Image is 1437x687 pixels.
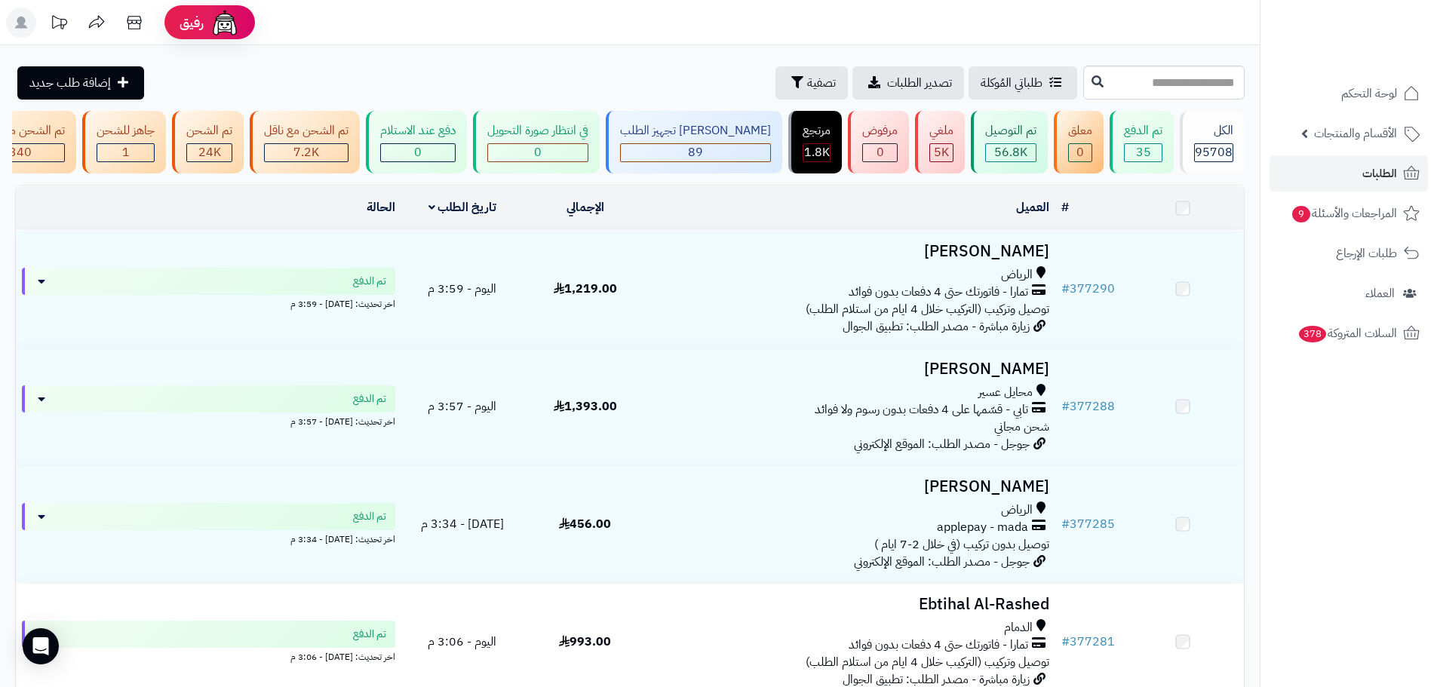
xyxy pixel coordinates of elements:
a: العميل [1016,198,1049,216]
span: الرياض [1001,501,1033,519]
div: 23961 [187,144,232,161]
span: 456.00 [559,515,611,533]
a: #377288 [1061,397,1115,416]
div: 0 [381,144,455,161]
span: الأقسام والمنتجات [1314,123,1397,144]
div: اخر تحديث: [DATE] - 3:06 م [22,648,395,664]
span: # [1061,633,1070,651]
span: 1.8K [804,143,830,161]
span: 5K [934,143,949,161]
span: 378 [1299,326,1326,342]
div: تم الشحن [186,122,232,140]
a: الحالة [367,198,395,216]
div: [PERSON_NAME] تجهيز الطلب [620,122,771,140]
div: مرفوض [862,122,898,140]
div: اخر تحديث: [DATE] - 3:34 م [22,530,395,546]
div: 89 [621,144,770,161]
span: السلات المتروكة [1297,323,1397,344]
a: الكل95708 [1177,111,1248,173]
span: 1,219.00 [554,280,617,298]
div: اخر تحديث: [DATE] - 3:59 م [22,295,395,311]
span: توصيل وتركيب (التركيب خلال 4 ايام من استلام الطلب) [806,653,1049,671]
span: 24K [198,143,221,161]
a: في انتظار صورة التحويل 0 [470,111,603,173]
div: تم التوصيل [985,122,1036,140]
span: 0 [414,143,422,161]
div: اخر تحديث: [DATE] - 3:57 م [22,413,395,428]
span: طلباتي المُوكلة [981,74,1042,92]
a: تم الدفع 35 [1107,111,1177,173]
span: اليوم - 3:06 م [428,633,496,651]
span: تم الدفع [353,627,386,642]
span: # [1061,515,1070,533]
span: 0 [877,143,884,161]
span: 95708 [1195,143,1233,161]
div: 0 [488,144,588,161]
a: # [1061,198,1069,216]
a: العملاء [1270,275,1428,311]
a: تصدير الطلبات [852,66,964,100]
button: تصفية [775,66,848,100]
span: تم الدفع [353,391,386,406]
a: تم الشحن مع ناقل 7.2K [247,111,363,173]
span: 1 [122,143,130,161]
span: المراجعات والأسئلة [1291,203,1397,224]
span: 56.8K [994,143,1027,161]
span: جوجل - مصدر الطلب: الموقع الإلكتروني [854,553,1030,571]
a: طلبات الإرجاع [1270,235,1428,271]
span: إضافة طلب جديد [29,74,111,92]
span: 35 [1136,143,1151,161]
div: 7222 [265,144,348,161]
a: المراجعات والأسئلة9 [1270,195,1428,232]
span: اليوم - 3:57 م [428,397,496,416]
span: applepay - mada [937,519,1028,536]
span: توصيل وتركيب (التركيب خلال 4 ايام من استلام الطلب) [806,300,1049,318]
div: دفع عند الاستلام [380,122,456,140]
span: تمارا - فاتورتك حتى 4 دفعات بدون فوائد [849,636,1028,654]
span: الطلبات [1362,163,1397,184]
div: 0 [1069,144,1092,161]
a: #377285 [1061,515,1115,533]
span: 0 [1076,143,1084,161]
div: مرتجع [803,122,831,140]
span: [DATE] - 3:34 م [421,515,504,533]
span: # [1061,397,1070,416]
span: 89 [688,143,703,161]
div: 4987 [930,144,953,161]
a: السلات المتروكة378 [1270,315,1428,351]
span: توصيل بدون تركيب (في خلال 2-7 ايام ) [874,535,1049,554]
a: تاريخ الطلب [428,198,497,216]
span: تمارا - فاتورتك حتى 4 دفعات بدون فوائد [849,284,1028,301]
a: تم التوصيل 56.8K [968,111,1051,173]
span: 1,393.00 [554,397,617,416]
span: اليوم - 3:59 م [428,280,496,298]
div: 1 [97,144,154,161]
div: ملغي [929,122,953,140]
a: مرفوض 0 [845,111,912,173]
h3: Ebtihal Al-Rashed [652,596,1049,613]
span: الرياض [1001,266,1033,284]
a: تم الشحن 24K [169,111,247,173]
div: 1822 [803,144,830,161]
a: #377281 [1061,633,1115,651]
div: 56835 [986,144,1036,161]
span: تصفية [807,74,836,92]
a: الطلبات [1270,155,1428,192]
a: تحديثات المنصة [40,8,78,41]
div: جاهز للشحن [97,122,155,140]
span: تم الدفع [353,274,386,289]
a: [PERSON_NAME] تجهيز الطلب 89 [603,111,785,173]
span: 7.2K [293,143,319,161]
span: # [1061,280,1070,298]
div: الكل [1194,122,1233,140]
div: 35 [1125,144,1162,161]
a: طلباتي المُوكلة [969,66,1077,100]
div: معلق [1068,122,1092,140]
span: لوحة التحكم [1341,83,1397,104]
span: الدمام [1004,619,1033,636]
span: محايل عسير [978,384,1033,401]
a: جاهز للشحن 1 [79,111,169,173]
span: تم الدفع [353,509,386,524]
a: معلق 0 [1051,111,1107,173]
span: 340 [9,143,32,161]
